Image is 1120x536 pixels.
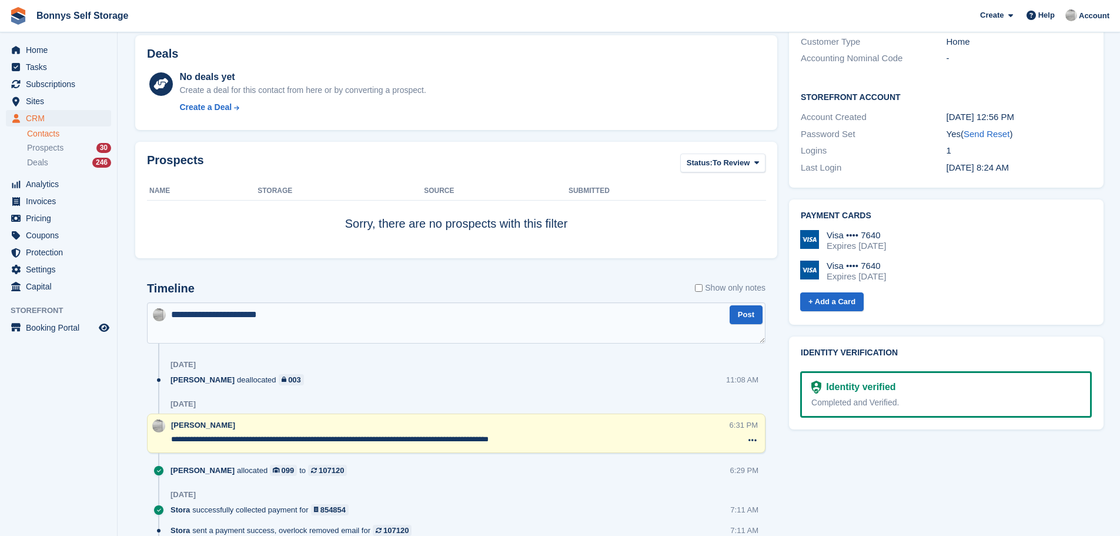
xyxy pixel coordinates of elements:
[947,144,1092,158] div: 1
[6,42,111,58] a: menu
[713,157,750,169] span: To Review
[947,162,1009,172] time: 2025-09-09 07:24:26 UTC
[801,35,946,49] div: Customer Type
[147,154,204,175] h2: Prospects
[26,227,96,244] span: Coupons
[26,59,96,75] span: Tasks
[730,504,758,515] div: 7:11 AM
[179,70,426,84] div: No deals yet
[26,210,96,227] span: Pricing
[6,110,111,126] a: menu
[311,504,349,515] a: 854854
[373,525,412,536] a: 107120
[424,182,569,201] th: Source
[1038,9,1055,21] span: Help
[695,282,703,294] input: Show only notes
[153,308,166,321] img: James Bonny
[170,504,190,515] span: Stora
[170,525,417,536] div: sent a payment success, overlock removed email for
[26,176,96,192] span: Analytics
[26,319,96,336] span: Booking Portal
[147,182,258,201] th: Name
[947,128,1092,141] div: Yes
[730,420,758,431] div: 6:31 PM
[27,142,111,154] a: Prospects 30
[800,261,819,279] img: Visa Logo
[179,101,232,114] div: Create a Deal
[726,374,758,385] div: 11:08 AM
[170,374,235,385] span: [PERSON_NAME]
[270,465,297,476] a: 099
[827,271,886,282] div: Expires [DATE]
[800,230,819,249] img: Visa Logo
[383,525,409,536] div: 107120
[801,211,1092,221] h2: Payment cards
[147,47,178,61] h2: Deals
[345,217,568,230] span: Sorry, there are no prospects with this filter
[801,161,946,175] div: Last Login
[258,182,424,201] th: Storage
[26,76,96,92] span: Subscriptions
[827,241,886,251] div: Expires [DATE]
[26,278,96,295] span: Capital
[26,93,96,109] span: Sites
[9,7,27,25] img: stora-icon-8386f47178a22dfd0bd8f6a31ec36ba5ce8667c1dd55bd0f319d3a0aa187defe.svg
[680,154,765,173] button: Status: To Review
[26,42,96,58] span: Home
[947,111,1092,124] div: [DATE] 12:56 PM
[6,278,111,295] a: menu
[811,381,821,394] img: Identity Verification Ready
[1079,10,1109,22] span: Account
[6,93,111,109] a: menu
[801,144,946,158] div: Logins
[6,210,111,227] a: menu
[27,128,111,139] a: Contacts
[980,9,1004,21] span: Create
[170,374,310,385] div: deallocated
[801,348,1092,358] h2: Identity verification
[827,261,886,271] div: Visa •••• 7640
[6,176,111,192] a: menu
[6,59,111,75] a: menu
[170,360,196,369] div: [DATE]
[827,230,886,241] div: Visa •••• 7640
[1065,9,1077,21] img: James Bonny
[801,91,1092,102] h2: Storefront Account
[279,374,304,385] a: 003
[11,305,117,317] span: Storefront
[97,321,111,335] a: Preview store
[282,465,295,476] div: 099
[27,157,111,169] a: Deals 246
[152,420,165,432] img: James Bonny
[730,465,758,476] div: 6:29 PM
[320,504,346,515] div: 854854
[26,261,96,278] span: Settings
[947,35,1092,49] div: Home
[730,305,763,325] button: Post
[170,465,235,476] span: [PERSON_NAME]
[147,282,195,295] h2: Timeline
[6,227,111,244] a: menu
[96,143,111,153] div: 30
[961,129,1012,139] span: ( )
[92,158,111,168] div: 246
[170,399,196,409] div: [DATE]
[26,110,96,126] span: CRM
[569,182,765,201] th: Submitted
[811,397,1081,409] div: Completed and Verified.
[821,380,895,394] div: Identity verified
[801,128,946,141] div: Password Set
[695,282,765,294] label: Show only notes
[964,129,1009,139] a: Send Reset
[27,142,63,154] span: Prospects
[170,504,355,515] div: successfully collected payment for
[308,465,347,476] a: 107120
[288,374,301,385] div: 003
[27,157,48,168] span: Deals
[6,319,111,336] a: menu
[6,193,111,209] a: menu
[170,490,196,500] div: [DATE]
[170,465,353,476] div: allocated to
[801,111,946,124] div: Account Created
[800,292,864,312] a: + Add a Card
